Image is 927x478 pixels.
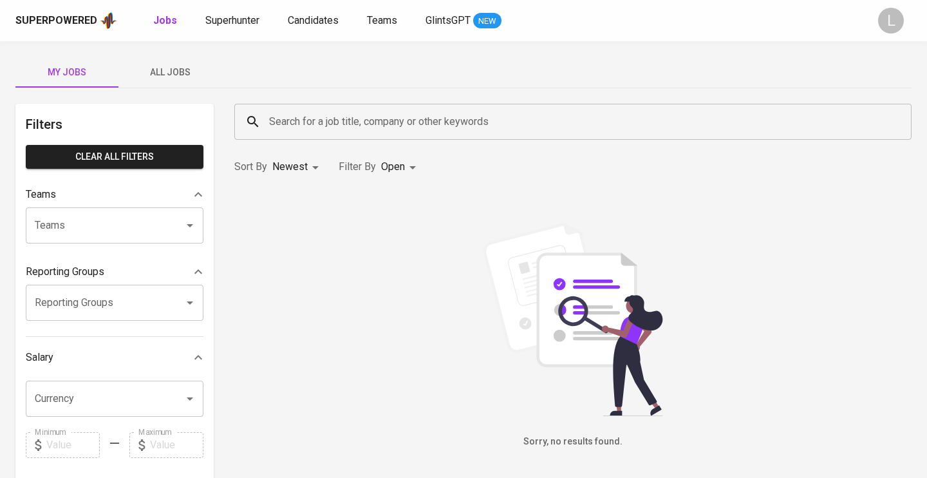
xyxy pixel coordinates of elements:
h6: Sorry, no results found. [234,435,912,449]
img: file_searching.svg [476,223,669,416]
span: Candidates [288,14,339,26]
div: Salary [26,345,203,370]
span: My Jobs [23,64,111,81]
p: Salary [26,350,53,365]
p: Teams [26,187,56,202]
div: L [878,8,904,33]
button: Open [181,294,199,312]
a: Jobs [153,13,180,29]
p: Reporting Groups [26,264,104,280]
p: Filter By [339,159,376,175]
a: Teams [367,13,400,29]
p: Newest [272,159,308,175]
input: Value [150,432,203,458]
div: Superpowered [15,14,97,28]
div: Newest [272,155,323,179]
span: Superhunter [205,14,259,26]
button: Open [181,390,199,408]
span: Clear All filters [36,149,193,165]
a: Superhunter [205,13,262,29]
span: Open [381,160,405,173]
b: Jobs [153,14,177,26]
img: app logo [100,11,117,30]
div: Open [381,155,420,179]
input: Value [46,432,100,458]
p: Sort By [234,159,267,175]
button: Clear All filters [26,145,203,169]
a: GlintsGPT NEW [426,13,501,29]
a: Superpoweredapp logo [15,11,117,30]
span: GlintsGPT [426,14,471,26]
div: Teams [26,182,203,207]
div: Reporting Groups [26,259,203,285]
h6: Filters [26,114,203,135]
span: All Jobs [126,64,214,81]
a: Candidates [288,13,341,29]
span: NEW [473,15,501,28]
button: Open [181,216,199,234]
span: Teams [367,14,397,26]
